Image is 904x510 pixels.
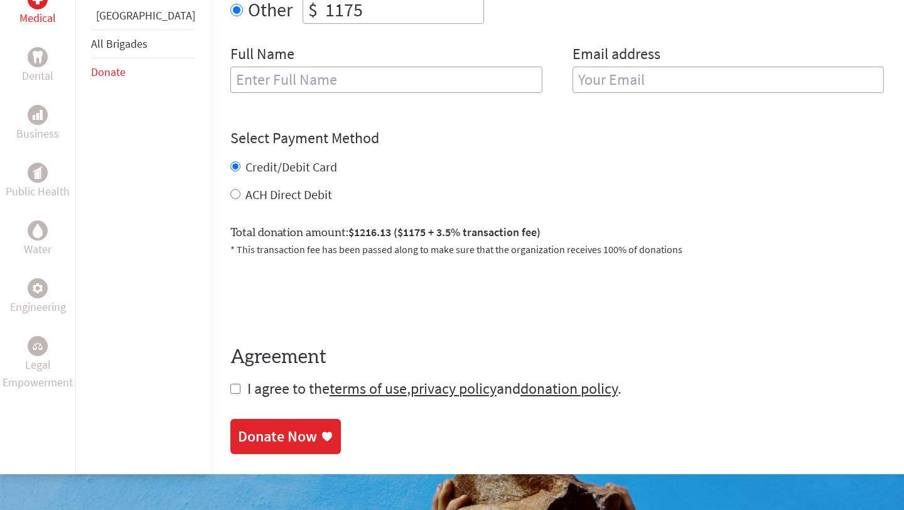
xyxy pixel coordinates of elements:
[33,342,43,350] img: Legal Empowerment
[348,225,541,239] span: $1216.13 ($1175 + 3.5% transaction fee)
[91,36,148,51] a: All Brigades
[230,419,341,454] a: Donate Now
[230,67,542,93] input: Enter Full Name
[91,30,195,58] li: All Brigades
[33,52,43,63] img: Dental
[33,224,43,238] img: Water
[230,346,884,369] h4: Agreement
[22,67,53,85] p: Dental
[230,44,294,67] label: Full Name
[91,65,126,79] a: Donate
[245,187,332,202] label: ACH Direct Debit
[330,379,407,398] a: terms of use
[96,8,195,23] a: [GEOGRAPHIC_DATA]
[16,105,59,143] a: BusinessBusiness
[520,379,618,398] a: donation policy
[230,242,884,257] p: * This transaction fee has been passed along to make sure that the organization receives 100% of ...
[33,283,43,293] img: Engineering
[33,110,43,120] img: Business
[247,379,621,398] span: I agree to the , and .
[6,183,70,200] p: Public Health
[24,220,51,258] a: WaterWater
[6,163,70,200] a: Public HealthPublic Health
[230,272,421,321] iframe: reCAPTCHA
[19,9,56,27] p: Medical
[28,163,48,183] div: Public Health
[10,278,66,316] a: EngineeringEngineering
[91,58,195,86] li: Donate
[3,336,73,391] a: Legal EmpowermentLegal Empowerment
[573,44,660,67] label: Email address
[10,298,66,316] p: Engineering
[3,356,73,391] p: Legal Empowerment
[24,241,51,258] p: Water
[28,220,48,241] div: Water
[238,426,317,447] div: Donate Now
[22,47,53,85] a: DentalDental
[33,166,43,179] img: Public Health
[230,224,541,242] label: Total donation amount:
[245,159,337,175] label: Credit/Debit Card
[28,336,48,356] div: Legal Empowerment
[411,379,497,398] a: privacy policy
[230,128,884,148] h4: Select Payment Method
[91,7,195,30] li: Panama
[573,67,885,93] input: Your Email
[28,105,48,125] div: Business
[16,125,59,143] p: Business
[28,47,48,67] div: Dental
[28,278,48,298] div: Engineering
